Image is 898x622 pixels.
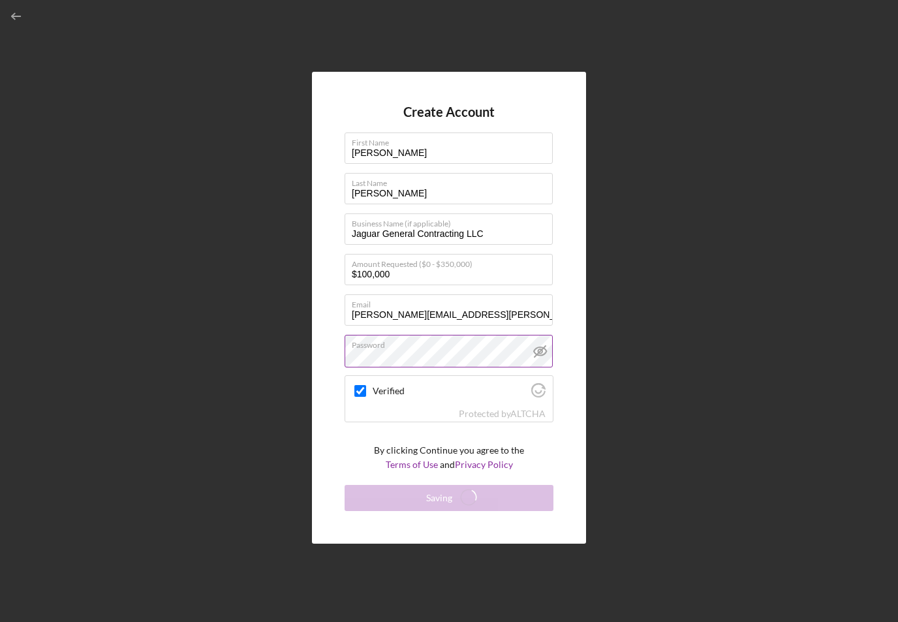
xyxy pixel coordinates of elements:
[455,459,513,470] a: Privacy Policy
[352,133,553,148] label: First Name
[352,295,553,309] label: Email
[352,214,553,228] label: Business Name (if applicable)
[352,335,553,350] label: Password
[426,485,452,511] div: Saving
[531,388,546,399] a: Visit Altcha.org
[345,485,553,511] button: Saving
[403,104,495,119] h4: Create Account
[373,386,527,396] label: Verified
[459,409,546,419] div: Protected by
[374,443,524,473] p: By clicking Continue you agree to the and
[386,459,438,470] a: Terms of Use
[352,174,553,188] label: Last Name
[352,255,553,269] label: Amount Requested ($0 - $350,000)
[510,408,546,419] a: Visit Altcha.org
